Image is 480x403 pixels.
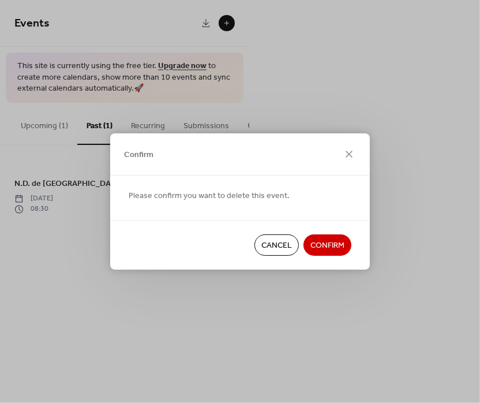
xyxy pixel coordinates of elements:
[124,149,153,161] span: Confirm
[129,191,290,203] span: Please confirm you want to delete this event.
[303,234,351,256] button: Confirm
[254,234,299,256] button: Cancel
[261,240,292,252] span: Cancel
[310,240,344,252] span: Confirm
